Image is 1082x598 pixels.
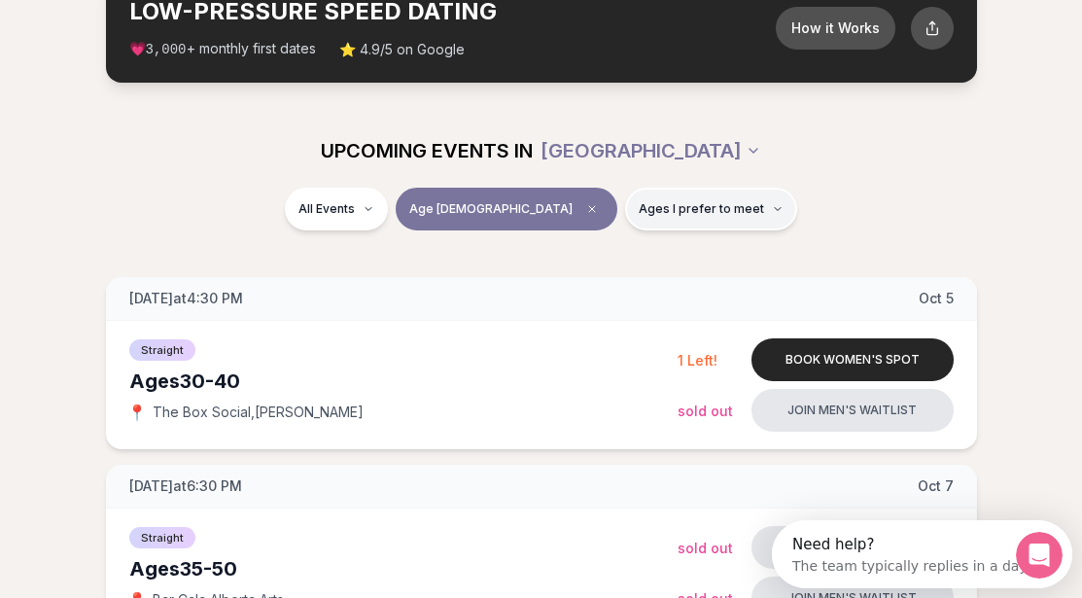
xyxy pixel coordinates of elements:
span: Clear age [580,197,604,221]
span: The Box Social , [PERSON_NAME] [153,403,364,422]
span: Sold Out [678,540,733,556]
span: Straight [129,339,195,361]
button: All Events [285,188,388,230]
span: Sold Out [678,403,733,419]
span: 1 Left! [678,352,717,369]
span: All Events [298,201,355,217]
span: 📍 [129,405,145,420]
span: Oct 5 [919,289,954,308]
span: Ages I prefer to meet [639,201,764,217]
iframe: Intercom live chat [1016,532,1063,579]
iframe: Intercom live chat discovery launcher [772,520,1072,588]
div: Ages 30-40 [129,368,678,395]
span: [DATE] at 6:30 PM [129,476,242,496]
span: 3,000 [146,42,187,57]
span: Oct 7 [918,476,954,496]
button: Join women's waitlist [751,526,954,569]
span: Straight [129,527,195,548]
span: ⭐ 4.9/5 on Google [339,40,465,59]
div: Need help? [20,17,258,32]
button: Ages I prefer to meet [625,188,797,230]
span: [DATE] at 4:30 PM [129,289,243,308]
span: Age [DEMOGRAPHIC_DATA] [409,201,573,217]
span: UPCOMING EVENTS IN [321,137,533,164]
div: Open Intercom Messenger [8,8,315,61]
button: Book women's spot [751,338,954,381]
button: [GEOGRAPHIC_DATA] [541,129,761,172]
button: Age [DEMOGRAPHIC_DATA]Clear age [396,188,617,230]
button: Join men's waitlist [751,389,954,432]
div: Ages 35-50 [129,555,678,582]
span: 💗 + monthly first dates [129,39,316,59]
button: How it Works [776,7,895,50]
div: The team typically replies in a day. [20,32,258,53]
